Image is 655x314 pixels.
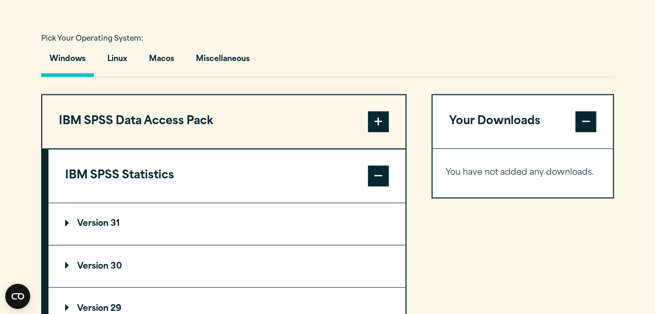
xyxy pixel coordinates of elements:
[141,47,182,77] button: Macos
[48,203,405,245] summary: Version 31
[42,95,405,148] button: IBM SPSS Data Access Pack
[432,148,613,197] div: Your Downloads
[65,262,122,270] p: Version 30
[188,47,258,77] button: Miscellaneous
[5,284,30,309] button: Open CMP widget
[48,149,405,202] button: IBM SPSS Statistics
[65,304,121,312] p: Version 29
[41,35,143,42] span: Pick Your Operating System:
[446,165,600,180] p: You have not added any downloads.
[432,95,613,148] button: Your Downloads
[65,220,120,228] p: Version 31
[99,47,135,77] button: Linux
[41,47,94,77] button: Windows
[48,245,405,287] summary: Version 30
